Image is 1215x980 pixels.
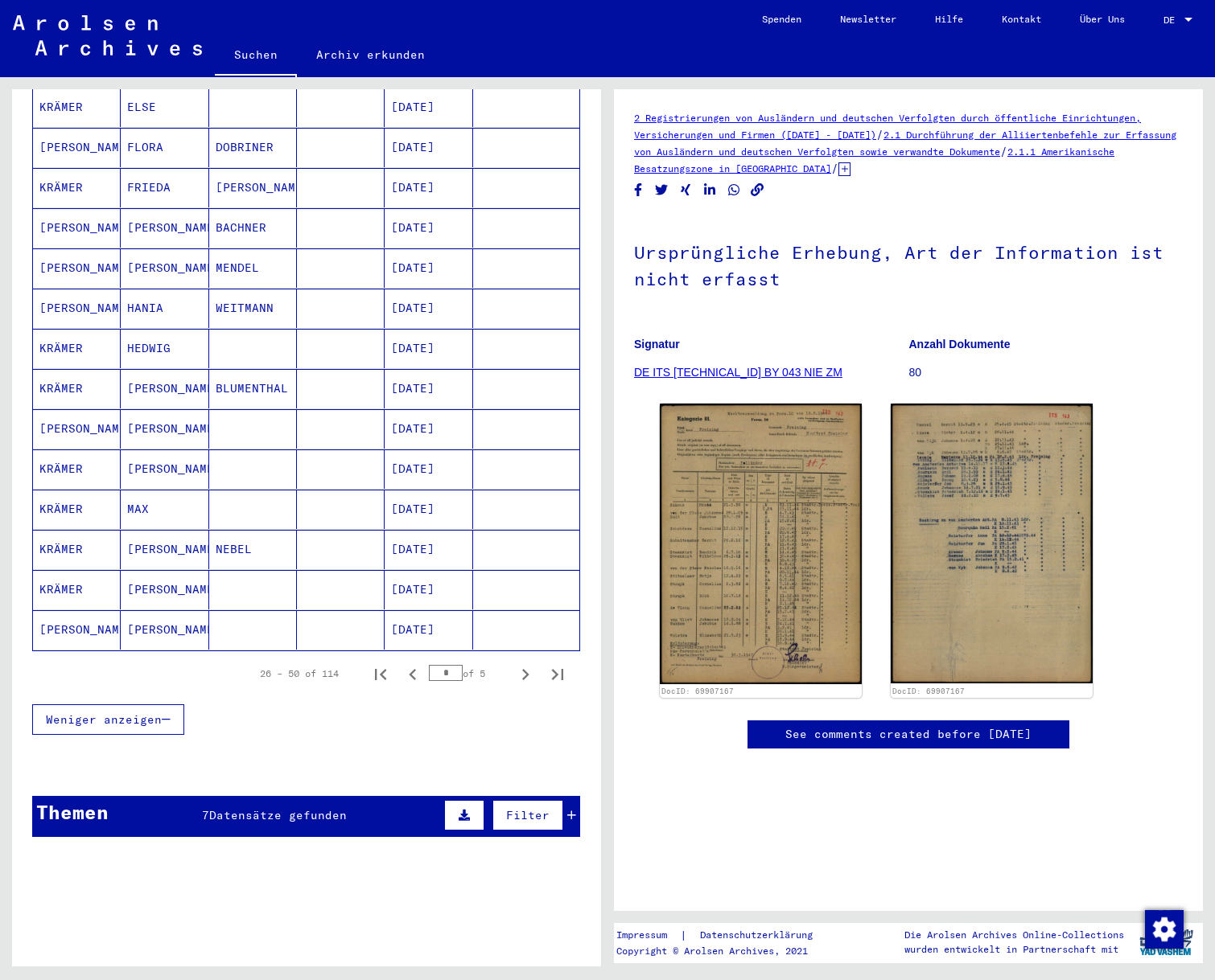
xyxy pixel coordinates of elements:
[121,128,208,167] mat-cell: FLORA
[1136,922,1196,962] img: yv_logo.png
[121,168,208,207] mat-cell: FRIEDA
[1144,909,1183,948] div: Zustimmung ändern
[33,530,121,569] mat-cell: KRÄMER
[121,490,208,529] mat-cell: MAX
[891,404,1093,683] img: 002.jpg
[33,329,121,368] mat-cell: KRÄMER
[33,168,121,207] mat-cell: KRÄMER
[121,208,208,248] mat-cell: [PERSON_NAME]
[121,449,208,489] mat-cell: [PERSON_NAME]
[209,808,347,822] span: Datensätze gefunden
[542,658,574,690] button: Last page
[492,800,563,830] button: Filter
[653,180,670,200] button: Share on Twitter
[749,180,766,200] button: Copy link
[385,88,472,127] mat-cell: [DATE]
[909,364,1184,381] p: 80
[661,687,734,695] a: DocID: 69907167
[202,808,209,822] span: 7
[385,168,472,207] mat-cell: [DATE]
[33,88,121,127] mat-cell: KRÄMER
[429,666,509,681] div: of 5
[33,570,121,609] mat-cell: KRÄMER
[33,208,121,248] mat-cell: [PERSON_NAME]
[634,338,680,351] b: Signatur
[506,808,550,822] span: Filter
[121,530,208,569] mat-cell: [PERSON_NAME]
[33,248,121,288] mat-cell: [PERSON_NAME]
[509,658,542,690] button: Next page
[660,404,862,684] img: 001.jpg
[33,128,121,167] mat-cell: [PERSON_NAME]
[33,289,121,328] mat-cell: [PERSON_NAME]
[726,180,743,200] button: Share on WhatsApp
[785,726,1032,743] a: See comments created before [DATE]
[904,928,1124,942] p: Die Arolsen Archives Online-Collections
[385,409,472,449] mat-cell: [DATE]
[121,570,208,609] mat-cell: [PERSON_NAME]
[13,15,202,55] img: Arolsen_neg.svg
[385,490,472,529] mat-cell: [DATE]
[121,329,208,368] mat-cell: HEDWIG
[209,530,297,569] mat-cell: NEBEL
[1000,144,1007,158] span: /
[687,927,832,944] a: Datenschutzerklärung
[904,942,1124,957] p: wurden entwickelt in Partnerschaft mit
[209,208,297,248] mat-cell: BACHNER
[209,289,297,328] mat-cell: WEITMANN
[634,129,1176,158] a: 2.1 Durchführung der Alliiertenbefehle zur Erfassung von Ausländern und deutschen Verfolgten sowi...
[209,248,297,288] mat-cell: MENDEL
[121,289,208,328] mat-cell: HANIA
[1145,910,1184,949] img: Zustimmung ändern
[385,289,472,328] mat-cell: [DATE]
[385,449,472,489] mat-cell: [DATE]
[121,610,208,650] mat-cell: [PERSON_NAME]
[634,215,1183,313] h1: Ursprüngliche Erhebung, Art der Information ist nicht erfasst
[385,248,472,288] mat-cell: [DATE]
[385,530,472,569] mat-cell: [DATE]
[260,666,339,681] div: 26 – 50 of 114
[32,704,184,735] button: Weniger anzeigen
[616,944,832,958] p: Copyright © Arolsen Archives, 2021
[385,128,472,167] mat-cell: [DATE]
[385,570,472,609] mat-cell: [DATE]
[616,927,680,944] a: Impressum
[121,409,208,449] mat-cell: [PERSON_NAME]
[385,369,472,408] mat-cell: [DATE]
[831,161,838,175] span: /
[364,658,397,690] button: First page
[209,128,297,167] mat-cell: DOBRINER
[297,35,444,74] a: Archiv erkunden
[33,369,121,408] mat-cell: KRÄMER
[616,927,832,944] div: |
[36,798,109,826] div: Themen
[634,366,842,379] a: DE ITS [TECHNICAL_ID] BY 043 NIE ZM
[385,610,472,650] mat-cell: [DATE]
[33,610,121,650] mat-cell: [PERSON_NAME]
[678,180,694,200] button: Share on Xing
[33,490,121,529] mat-cell: KRÄMER
[215,35,297,77] a: Suchen
[1164,14,1181,26] span: DE
[209,168,297,207] mat-cell: [PERSON_NAME]
[909,338,1011,351] b: Anzahl Dokumente
[892,687,965,695] a: DocID: 69907167
[385,329,472,368] mat-cell: [DATE]
[121,248,208,288] mat-cell: [PERSON_NAME]
[121,88,208,127] mat-cell: ELSE
[209,369,297,408] mat-cell: BLUMENTHAL
[397,658,429,690] button: Previous page
[33,449,121,489] mat-cell: KRÄMER
[33,409,121,449] mat-cell: [PERSON_NAME]
[46,712,162,727] span: Weniger anzeigen
[630,180,647,200] button: Share on Facebook
[876,127,883,141] span: /
[702,180,719,200] button: Share on LinkedIn
[121,369,208,408] mat-cell: [PERSON_NAME]
[634,112,1141,141] a: 2 Registrierungen von Ausländern und deutschen Verfolgten durch öffentliche Einrichtungen, Versic...
[385,208,472,248] mat-cell: [DATE]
